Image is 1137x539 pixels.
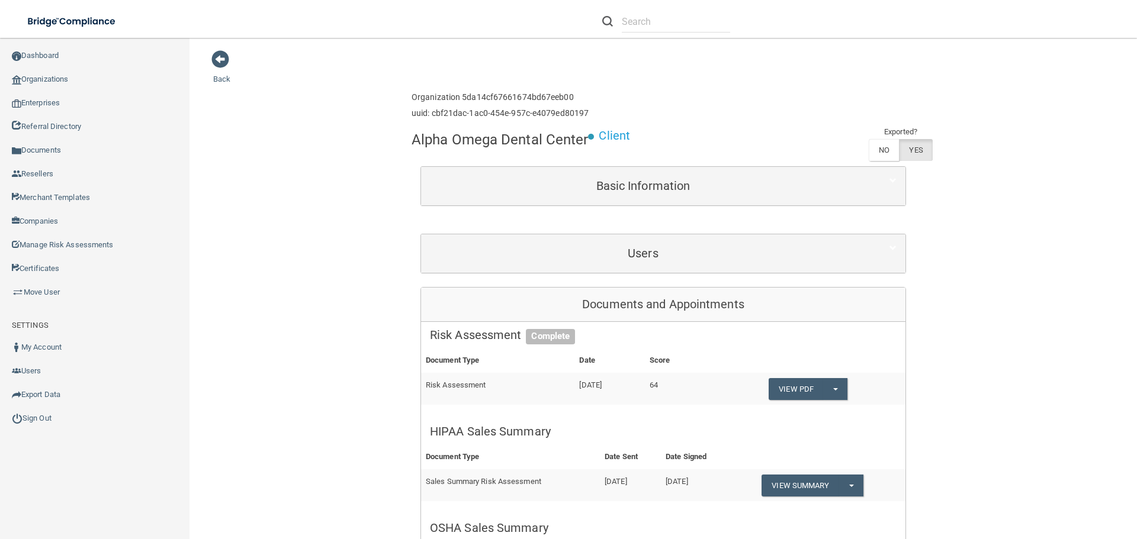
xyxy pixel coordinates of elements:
[421,348,574,373] th: Document Type
[12,51,21,61] img: ic_dashboard_dark.d01f4a41.png
[622,11,730,33] input: Search
[762,475,839,496] a: View Summary
[645,348,711,373] th: Score
[12,366,21,376] img: icon-users.e205127d.png
[430,521,897,534] h5: OSHA Sales Summary
[12,146,21,156] img: icon-documents.8dae5593.png
[12,75,21,85] img: organization-icon.f8decf85.png
[574,348,644,373] th: Date
[421,469,600,501] td: Sales Summary Risk Assessment
[12,286,24,298] img: briefcase.64adab9b.png
[412,93,589,102] h6: Organization 5da14cf67661674bd67eeb00
[12,343,21,352] img: ic_user_dark.df1a06c3.png
[869,139,899,161] label: NO
[661,469,733,501] td: [DATE]
[12,99,21,108] img: enterprise.0d942306.png
[645,373,711,405] td: 64
[430,173,897,199] a: Basic Information
[602,16,613,27] img: ic-search.3b580494.png
[421,445,600,469] th: Document Type
[12,413,23,424] img: ic_power_dark.7ecde6b1.png
[213,60,230,83] a: Back
[869,125,933,139] td: Exported?
[421,373,574,405] td: Risk Assessment
[430,179,856,192] h5: Basic Information
[574,373,644,405] td: [DATE]
[600,469,661,501] td: [DATE]
[600,445,661,469] th: Date Sent
[18,9,127,34] img: bridge_compliance_login_screen.278c3ca4.svg
[12,169,21,179] img: ic_reseller.de258add.png
[412,109,589,118] h6: uuid: cbf21dac-1ac0-454e-957c-e4079ed80197
[526,329,575,344] span: Complete
[12,318,49,333] label: SETTINGS
[12,390,21,399] img: icon-export.b9366987.png
[421,288,905,322] div: Documents and Appointments
[430,247,856,260] h5: Users
[599,125,630,147] p: Client
[661,445,733,469] th: Date Signed
[899,139,932,161] label: YES
[430,240,897,267] a: Users
[430,328,897,341] h5: Risk Assessment
[769,378,823,400] a: View PDF
[412,132,589,147] h4: Alpha Omega Dental Center
[430,425,897,438] h5: HIPAA Sales Summary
